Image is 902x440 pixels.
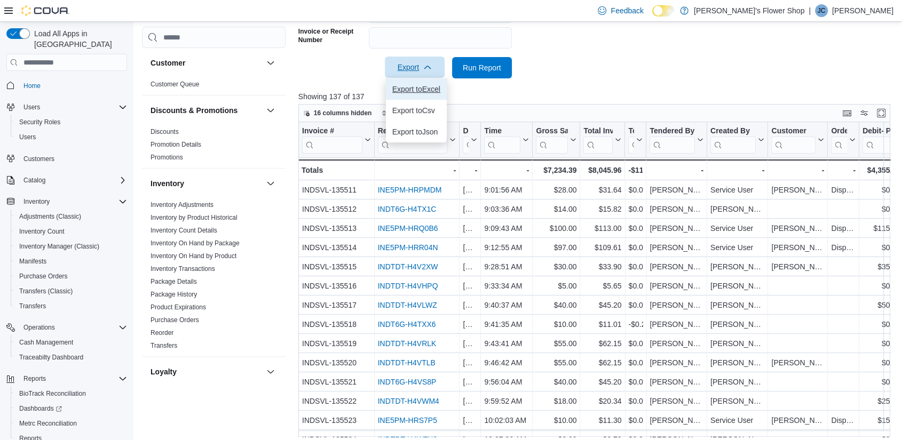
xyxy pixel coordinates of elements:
[11,416,131,431] button: Metrc Reconciliation
[710,241,764,254] div: Service User
[875,107,888,119] button: Enter fullscreen
[19,78,127,92] span: Home
[151,329,173,337] a: Reorder
[15,255,51,268] a: Manifests
[302,126,362,154] div: Invoice #
[484,222,529,235] div: 9:09:43 AM
[151,277,197,286] span: Package Details
[151,227,217,234] a: Inventory Count Details
[863,260,900,273] div: $35.00
[302,318,371,331] div: INDSVL-135518
[463,279,477,292] div: [DATE]
[19,321,127,334] span: Operations
[314,109,372,117] span: 16 columns hidden
[302,241,371,254] div: INDSVL-135514
[19,195,127,208] span: Inventory
[23,197,50,206] span: Inventory
[628,260,643,273] div: $0.00
[151,342,177,349] a: Transfers
[15,225,127,238] span: Inventory Count
[831,222,856,235] div: Dispense Online
[151,81,199,88] a: Customer Queue
[815,4,828,17] div: Jesse Carmo
[151,303,206,311] a: Product Expirations
[463,126,469,137] div: Date
[841,107,853,119] button: Keyboard shortcuts
[151,316,199,324] a: Purchase Orders
[151,178,262,189] button: Inventory
[583,299,621,311] div: $45.20
[536,126,576,154] button: Gross Sales
[628,126,634,137] div: Total Discount
[11,224,131,239] button: Inventory Count
[151,153,183,162] span: Promotions
[583,203,621,215] div: $15.82
[23,82,41,90] span: Home
[377,205,436,213] a: INDT6G-H4TX1C
[710,126,756,154] div: Created By
[19,419,77,428] span: Metrc Reconciliation
[710,126,764,154] button: Created By
[151,252,236,260] a: Inventory On Hand by Product
[710,164,764,177] div: -
[831,241,856,254] div: Dispense Online
[650,222,703,235] div: [PERSON_NAME]
[710,222,764,235] div: Service User
[386,100,447,121] button: Export toCsv
[628,299,643,311] div: $0.00
[771,260,824,273] div: [PERSON_NAME]
[863,241,900,254] div: $0.00
[15,270,72,283] a: Purchase Orders
[15,210,85,223] a: Adjustments (Classic)
[15,351,127,364] span: Traceabilty Dashboard
[15,285,127,298] span: Transfers (Classic)
[377,126,447,137] div: Receipt #
[30,28,127,50] span: Load All Apps in [GEOGRAPHIC_DATA]
[650,318,703,331] div: [PERSON_NAME]
[463,183,477,196] div: [DATE]
[19,133,36,141] span: Users
[377,282,438,290] a: INDTDT-H4VHPQ
[858,107,871,119] button: Display options
[2,173,131,188] button: Catalog
[710,183,764,196] div: Service User
[377,224,438,233] a: INE5PM-HRQ0B6
[15,131,40,143] a: Users
[19,101,44,114] button: Users
[11,350,131,365] button: Traceabilty Dashboard
[628,279,643,292] div: $0.00
[463,241,477,254] div: [DATE]
[23,323,55,332] span: Operations
[385,57,445,78] button: Export
[650,279,703,292] div: [PERSON_NAME]
[11,130,131,145] button: Users
[583,279,621,292] div: $5.65
[19,287,73,295] span: Transfers (Classic)
[463,222,477,235] div: [DATE]
[11,209,131,224] button: Adjustments (Classic)
[650,164,703,177] div: -
[628,183,643,196] div: $0.00
[151,290,197,299] span: Package History
[19,321,59,334] button: Operations
[151,366,262,377] button: Loyalty
[771,222,824,235] div: [PERSON_NAME]
[302,222,371,235] div: INDSVL-135513
[536,126,568,137] div: Gross Sales
[19,372,127,385] span: Reports
[628,164,643,177] div: -$113.22
[15,387,127,400] span: BioTrack Reconciliation
[19,242,99,251] span: Inventory Manager (Classic)
[19,338,73,347] span: Cash Management
[771,183,824,196] div: [PERSON_NAME]
[15,336,127,349] span: Cash Management
[710,299,764,311] div: [PERSON_NAME]
[151,213,238,222] span: Inventory by Product Historical
[484,260,529,273] div: 9:28:51 AM
[863,126,900,154] button: Debit- POB
[771,126,816,154] div: Customer
[151,226,217,235] span: Inventory Count Details
[151,140,201,149] span: Promotion Details
[11,335,131,350] button: Cash Management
